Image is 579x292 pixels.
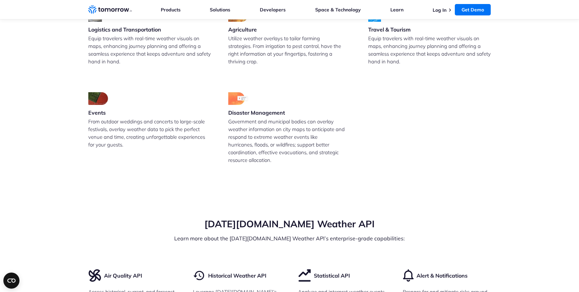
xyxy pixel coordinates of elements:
[228,118,351,164] p: Government and municipal bodies can overlay weather information on city maps to anticipate and re...
[315,7,361,13] a: Space & Technology
[3,273,19,289] button: Open CMP widget
[88,5,132,15] a: Home link
[88,109,114,116] h3: Events
[390,7,403,13] a: Learn
[228,26,257,33] h3: Agriculture
[228,109,285,116] h3: Disaster Management
[88,35,211,65] p: Equip travelers with real-time weather visuals on maps, enhancing journey planning and offering a...
[417,272,468,279] h3: Alert & Notifications
[368,26,411,33] h3: Travel & Tourism
[314,272,350,279] h3: Statistical API
[88,118,211,149] p: From outdoor weddings and concerts to large-scale festivals, overlay weather data to pick the per...
[204,218,375,230] strong: [DATE][DOMAIN_NAME] Weather API
[208,272,267,279] h3: Historical Weather API
[433,7,446,13] a: Log In
[104,272,142,279] h3: Air Quality API
[88,26,161,33] h3: Logistics and Transportation
[260,7,286,13] a: Developers
[210,7,230,13] a: Solutions
[88,234,491,242] p: Learn more about the [DATE][DOMAIN_NAME] Weather API’s enterprise-grade capabilities:
[161,7,181,13] a: Products
[228,35,351,65] p: Utilize weather overlays to tailor farming strategies. From irrigation to pest control, have the ...
[455,4,491,15] a: Get Demo
[368,35,491,65] p: Equip travelers with real-time weather visuals on maps, enhancing journey planning and offering a...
